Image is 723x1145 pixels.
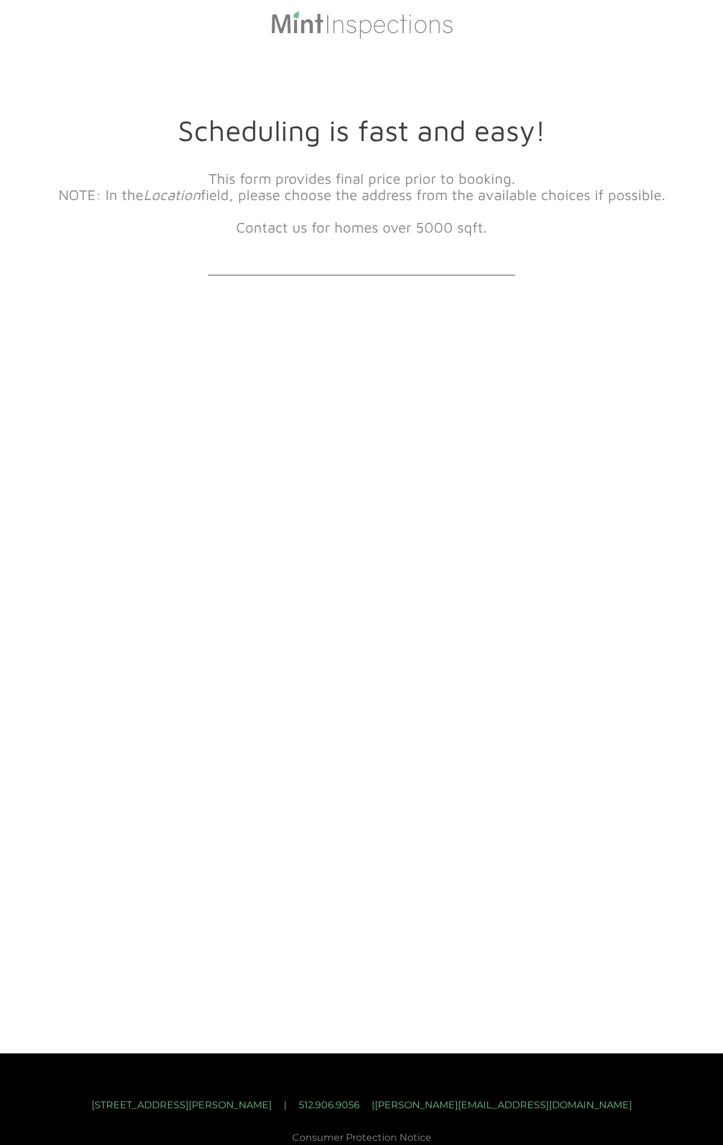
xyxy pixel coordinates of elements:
div: ​ [54,157,669,263]
em: Location [143,186,201,203]
font: [STREET_ADDRESS][PERSON_NAME] | 512.906.9056 | [PERSON_NAME][EMAIL_ADDRESS][DOMAIN_NAME] [92,1099,632,1111]
font: This form provides final price prior to booking. [208,170,515,187]
font: Scheduling is fast and easy! [178,113,546,147]
font: NOTE: In the field, please choose the address from the available choices if possible. ​Contact us... [58,186,665,236]
img: Mint Inspections [270,10,454,39]
a: Consumer Protection Notice [292,1132,431,1143]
